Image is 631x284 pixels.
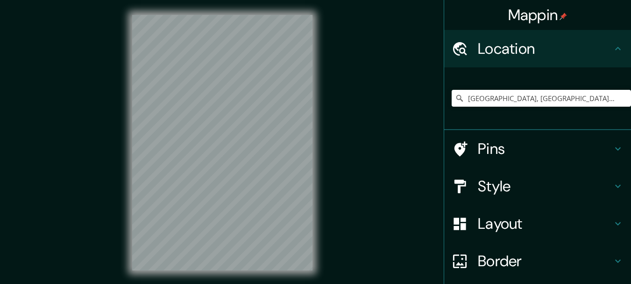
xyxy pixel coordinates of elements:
[548,248,621,274] iframe: Help widget launcher
[478,214,612,233] h4: Layout
[444,30,631,67] div: Location
[444,130,631,167] div: Pins
[478,39,612,58] h4: Location
[444,167,631,205] div: Style
[444,205,631,242] div: Layout
[132,15,312,270] canvas: Map
[478,252,612,270] h4: Border
[444,242,631,280] div: Border
[452,90,631,107] input: Pick your city or area
[478,139,612,158] h4: Pins
[478,177,612,196] h4: Style
[508,6,567,24] h4: Mappin
[560,13,567,20] img: pin-icon.png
